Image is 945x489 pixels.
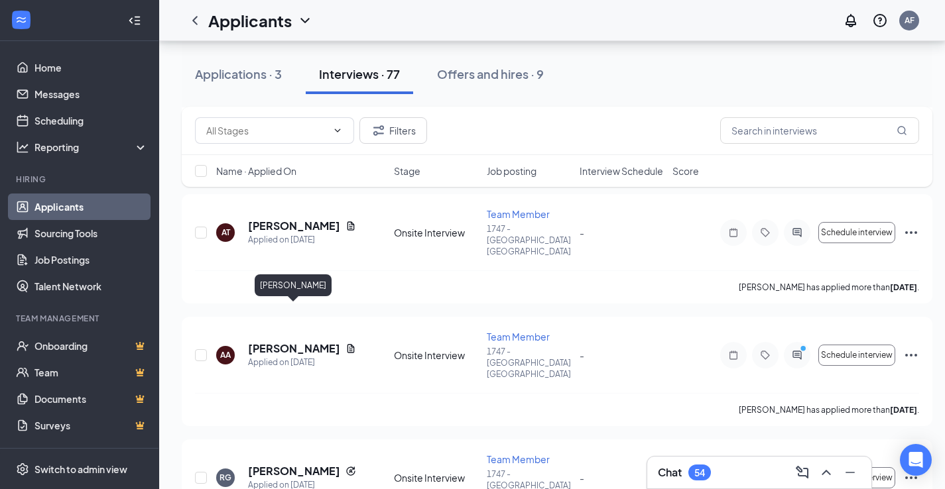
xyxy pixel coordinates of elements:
[818,222,895,243] button: Schedule interview
[720,117,919,144] input: Search in interviews
[248,464,340,478] h5: [PERSON_NAME]
[672,164,699,178] span: Score
[34,220,148,246] a: Sourcing Tools
[580,227,584,239] span: -
[206,123,327,138] input: All Stages
[248,233,356,246] div: Applied on [DATE]
[34,81,148,107] a: Messages
[128,14,141,27] svg: Collapse
[816,462,837,483] button: ChevronUp
[797,345,813,355] svg: PrimaryDot
[34,386,148,412] a: DocumentsCrown
[16,174,145,185] div: Hiring
[487,331,550,343] span: Team Member
[487,164,536,178] span: Job posting
[658,465,682,480] h3: Chat
[332,125,343,136] svg: ChevronDown
[725,350,741,360] svg: Note
[580,472,584,484] span: -
[487,208,550,220] span: Team Member
[187,13,203,28] svg: ChevronLeft
[16,462,29,476] svg: Settings
[394,349,479,362] div: Onsite Interview
[739,404,919,415] p: [PERSON_NAME] has applied more than .
[15,13,28,27] svg: WorkstreamLogo
[897,125,907,136] svg: MagnifyingGlass
[16,313,145,324] div: Team Management
[34,246,148,273] a: Job Postings
[900,444,932,476] div: Open Intercom Messenger
[905,15,914,26] div: AF
[248,356,356,369] div: Applied on [DATE]
[371,123,387,138] svg: Filter
[890,282,917,292] b: [DATE]
[840,462,861,483] button: Minimize
[821,228,893,237] span: Schedule interview
[34,273,148,299] a: Talent Network
[739,282,919,293] p: [PERSON_NAME] has applied more than .
[487,453,550,465] span: Team Member
[319,66,400,82] div: Interviews · 77
[903,225,919,241] svg: Ellipses
[818,464,834,480] svg: ChevronUp
[220,349,231,360] div: AA
[248,219,340,233] h5: [PERSON_NAME]
[794,464,810,480] svg: ComposeMessage
[346,466,356,476] svg: Reapply
[789,350,805,360] svg: ActiveChat
[221,227,230,238] div: AT
[903,347,919,363] svg: Ellipses
[394,164,420,178] span: Stage
[394,471,479,484] div: Onsite Interview
[843,13,859,28] svg: Notifications
[195,66,282,82] div: Applications · 3
[248,341,340,356] h5: [PERSON_NAME]
[725,227,741,238] svg: Note
[34,193,148,220] a: Applicants
[757,227,773,238] svg: Tag
[208,9,292,32] h1: Applicants
[346,221,356,231] svg: Document
[346,343,356,354] svg: Document
[34,107,148,134] a: Scheduling
[487,223,572,257] p: 1747 - [GEOGRAPHIC_DATA], [GEOGRAPHIC_DATA]
[580,349,584,361] span: -
[297,13,313,28] svg: ChevronDown
[694,467,705,478] div: 54
[903,470,919,486] svg: Ellipses
[34,333,148,359] a: OnboardingCrown
[34,359,148,386] a: TeamCrown
[890,405,917,415] b: [DATE]
[216,164,296,178] span: Name · Applied On
[34,462,127,476] div: Switch to admin view
[487,346,572,380] p: 1747 - [GEOGRAPHIC_DATA], [GEOGRAPHIC_DATA]
[34,140,149,154] div: Reporting
[34,412,148,439] a: SurveysCrown
[757,350,773,360] svg: Tag
[818,345,895,366] button: Schedule interview
[359,117,427,144] button: Filter Filters
[842,464,858,480] svg: Minimize
[255,274,332,296] div: [PERSON_NAME]
[437,66,544,82] div: Offers and hires · 9
[580,164,663,178] span: Interview Schedule
[16,140,29,154] svg: Analysis
[34,54,148,81] a: Home
[394,226,479,239] div: Onsite Interview
[821,351,893,360] span: Schedule interview
[792,462,813,483] button: ComposeMessage
[220,472,231,483] div: RG
[872,13,888,28] svg: QuestionInfo
[789,227,805,238] svg: ActiveChat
